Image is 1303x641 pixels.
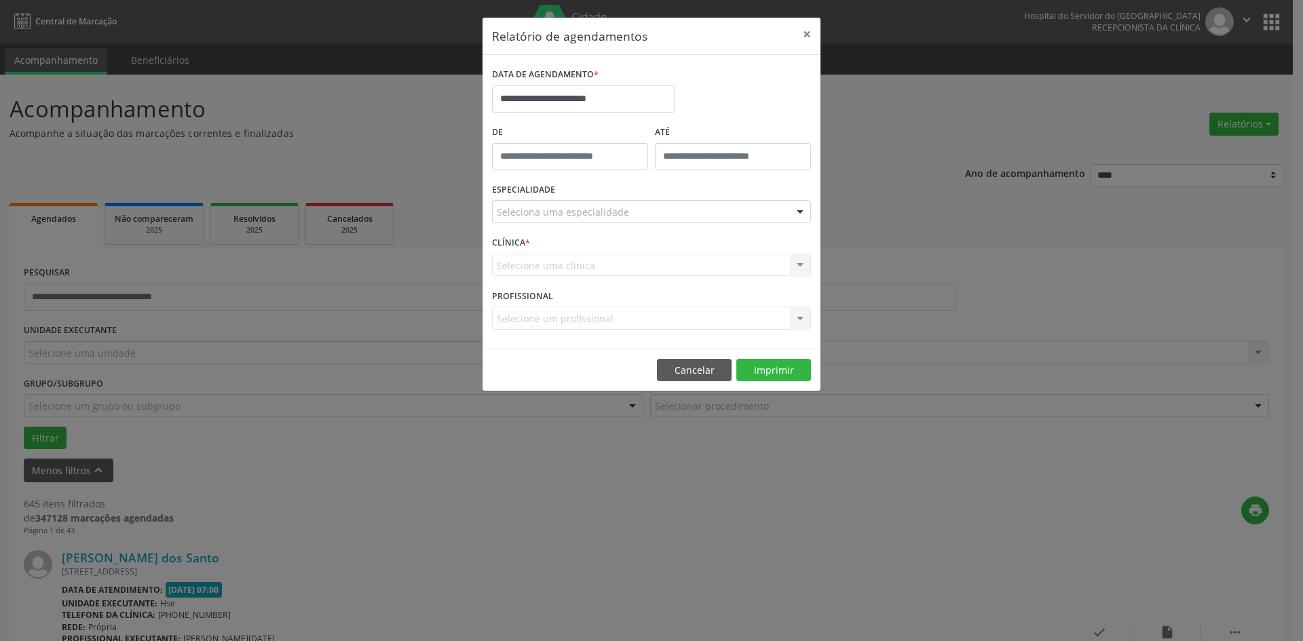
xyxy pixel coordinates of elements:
[492,180,555,201] label: ESPECIALIDADE
[793,18,820,51] button: Close
[492,64,599,85] label: DATA DE AGENDAMENTO
[492,286,553,307] label: PROFISSIONAL
[655,122,811,143] label: ATÉ
[492,233,530,254] label: CLÍNICA
[492,27,647,45] h5: Relatório de agendamentos
[492,122,648,143] label: De
[736,359,811,382] button: Imprimir
[497,205,629,219] span: Seleciona uma especialidade
[657,359,732,382] button: Cancelar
